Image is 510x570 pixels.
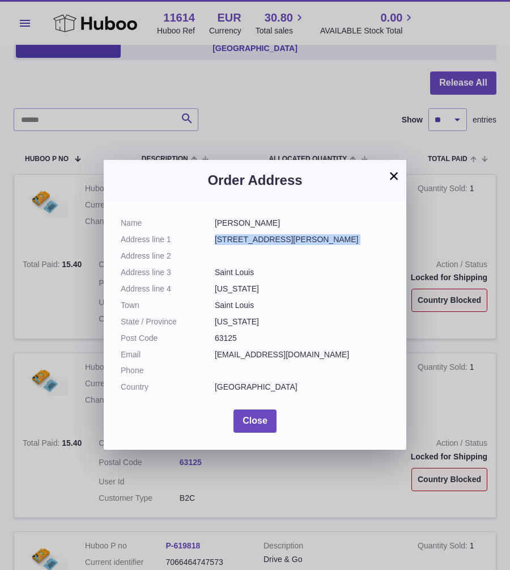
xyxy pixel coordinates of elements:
[121,251,215,261] dt: Address line 2
[215,218,389,229] dd: [PERSON_NAME]
[121,284,215,294] dt: Address line 4
[215,284,389,294] dd: [US_STATE]
[121,300,215,311] dt: Town
[121,365,215,376] dt: Phone
[121,382,215,392] dt: Country
[121,333,215,344] dt: Post Code
[215,349,389,360] dd: [EMAIL_ADDRESS][DOMAIN_NAME]
[215,333,389,344] dd: 63125
[215,300,389,311] dd: Saint Louis
[121,267,215,278] dt: Address line 3
[121,171,389,189] h3: Order Address
[243,416,267,425] span: Close
[121,234,215,245] dt: Address line 1
[121,316,215,327] dt: State / Province
[215,267,389,278] dd: Saint Louis
[233,409,277,433] button: Close
[215,316,389,327] dd: [US_STATE]
[387,169,401,183] button: ×
[121,349,215,360] dt: Email
[215,382,389,392] dd: [GEOGRAPHIC_DATA]
[215,234,389,245] dd: [STREET_ADDRESS][PERSON_NAME]
[121,218,215,229] dt: Name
